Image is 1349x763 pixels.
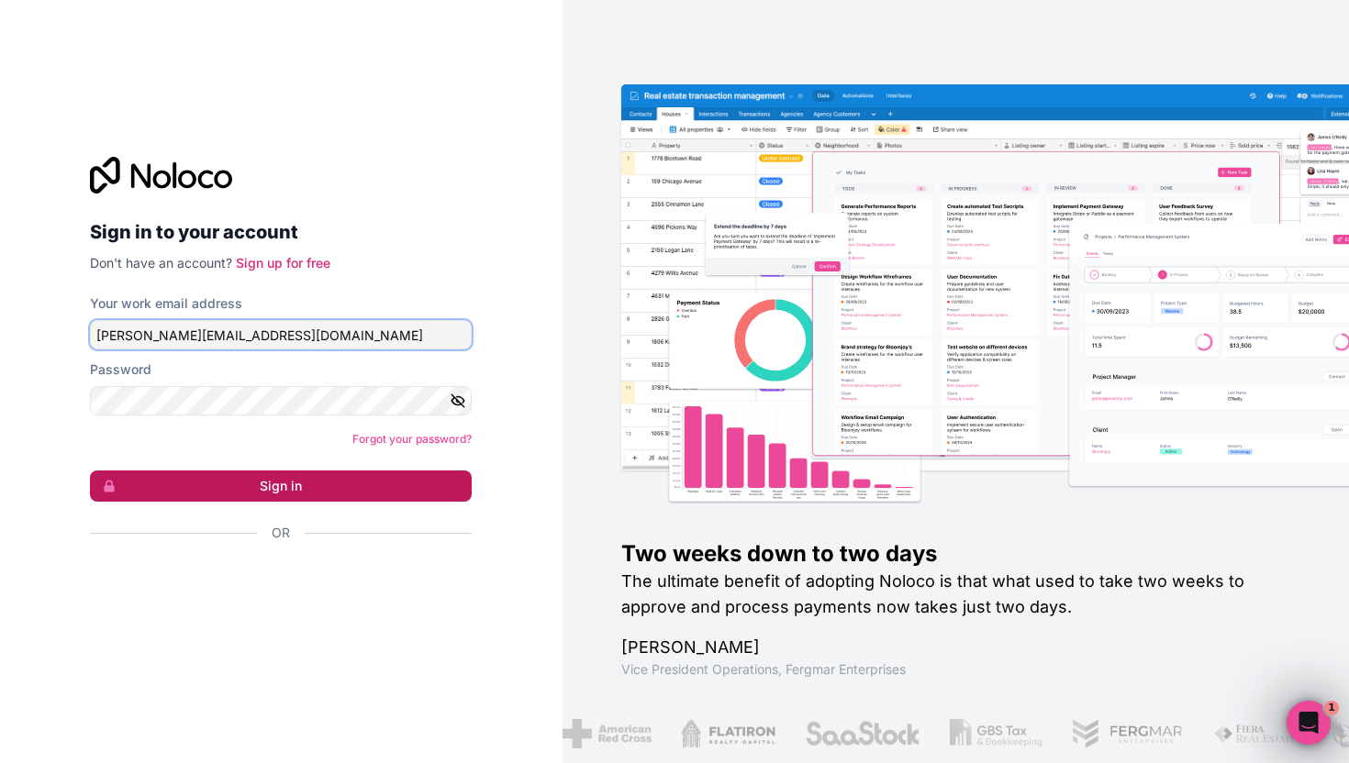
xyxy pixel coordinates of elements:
img: /assets/fiera-fwj2N5v4.png [1149,719,1235,748]
h1: Vice President Operations , Fergmar Enterprises [621,660,1291,679]
span: 1 [1324,701,1339,715]
iframe: Intercom live chat [1287,701,1331,745]
iframe: Sign in with Google Button [81,562,466,603]
img: /assets/flatiron-C8eUkumj.png [617,719,712,748]
a: Sign up for free [236,255,330,271]
input: Password [90,386,472,415]
h1: [PERSON_NAME] [621,635,1291,660]
img: /assets/gbstax-C-GtDUiK.png [886,719,979,748]
h2: The ultimate benefit of adopting Noloco is that what used to take two weeks to approve and proces... [621,569,1291,620]
a: Forgot your password? [352,432,472,446]
img: /assets/fergmar-CudnrXN5.png [1008,719,1120,748]
img: /assets/saastock-C6Zbiodz.png [741,719,856,748]
button: Sign in [90,470,472,502]
input: Email address [90,320,472,349]
h1: Two weeks down to two days [621,539,1291,569]
span: Or [272,524,290,542]
span: Don't have an account? [90,255,232,271]
img: /assets/american-red-cross-BAupjrZR.png [498,719,587,748]
label: Password [90,360,151,379]
h2: Sign in to your account [90,216,472,249]
label: Your work email address [90,294,242,313]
